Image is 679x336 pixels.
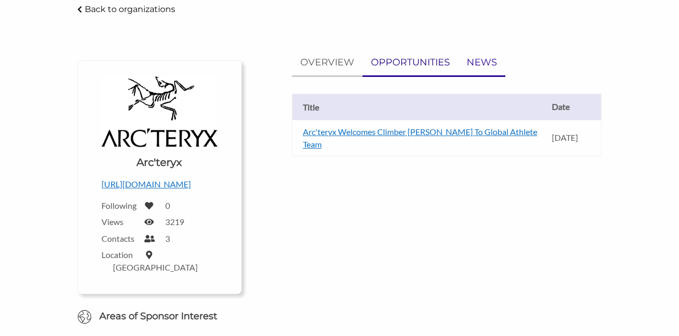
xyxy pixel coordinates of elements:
img: Logo [101,76,218,147]
img: Globe Icon [77,310,92,324]
p: [DATE] [552,132,596,142]
p: OVERVIEW [300,55,354,70]
label: Following [101,200,138,210]
a: Arc'teryx Welcomes Climber [PERSON_NAME] To Global Athlete Team [303,127,537,149]
label: Contacts [101,233,138,243]
p: NEWS [467,55,497,70]
h6: Areas of Sponsor Interest [70,310,250,323]
p: Back to organizations [85,4,175,14]
label: Location [101,250,138,260]
p: OPPORTUNITIES [371,55,450,70]
label: Views [101,217,138,227]
h1: Arc'teryx [137,155,182,170]
th: Date [547,94,601,120]
label: [GEOGRAPHIC_DATA] [113,262,198,272]
label: 3 [165,233,170,243]
label: 0 [165,200,170,210]
th: Title [292,94,547,120]
p: [URL][DOMAIN_NAME] [101,177,218,191]
label: 3219 [165,217,184,227]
